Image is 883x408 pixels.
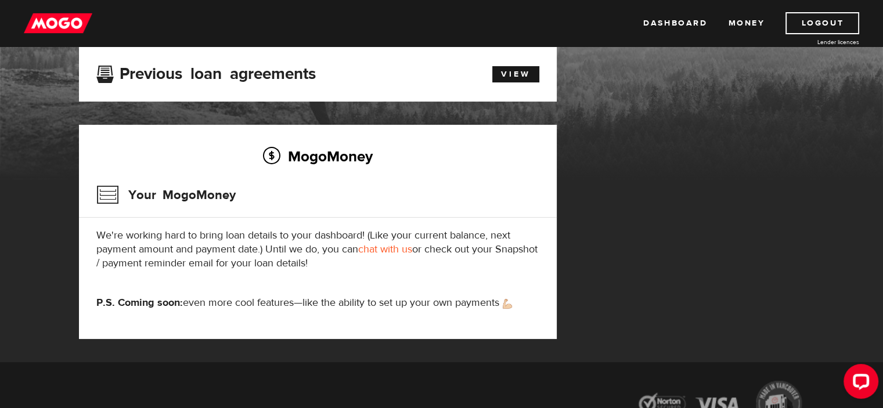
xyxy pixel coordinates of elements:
[785,12,859,34] a: Logout
[643,12,707,34] a: Dashboard
[358,243,412,256] a: chat with us
[772,38,859,46] a: Lender licences
[492,66,539,82] a: View
[96,180,236,210] h3: Your MogoMoney
[96,296,183,309] strong: P.S. Coming soon:
[834,359,883,408] iframe: LiveChat chat widget
[503,299,512,309] img: strong arm emoji
[96,229,539,270] p: We're working hard to bring loan details to your dashboard! (Like your current balance, next paym...
[96,296,539,310] p: even more cool features—like the ability to set up your own payments
[728,12,765,34] a: Money
[24,12,92,34] img: mogo_logo-11ee424be714fa7cbb0f0f49df9e16ec.png
[96,144,539,168] h2: MogoMoney
[96,64,316,80] h3: Previous loan agreements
